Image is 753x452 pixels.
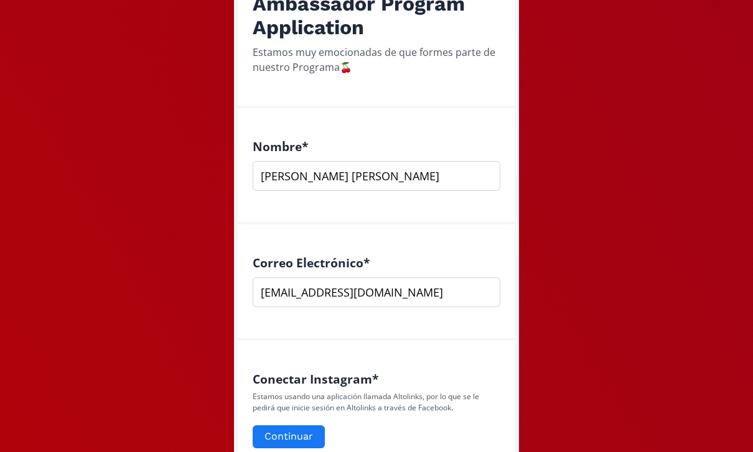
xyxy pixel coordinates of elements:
[253,256,500,270] h4: Correo Electrónico *
[253,45,500,75] div: Estamos muy emocionadas de que formes parte de nuestro Programa🍒
[253,391,500,413] p: Estamos usando una aplicación llamada Altolinks, por lo que se le pedirá que inicie sesión en Alt...
[253,425,325,448] button: Continuar
[253,139,500,154] h4: Nombre *
[253,372,500,386] h4: Conectar Instagram *
[253,277,500,307] input: nombre@ejemplo.com
[253,161,500,191] input: Escribe aquí tu respuesta...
